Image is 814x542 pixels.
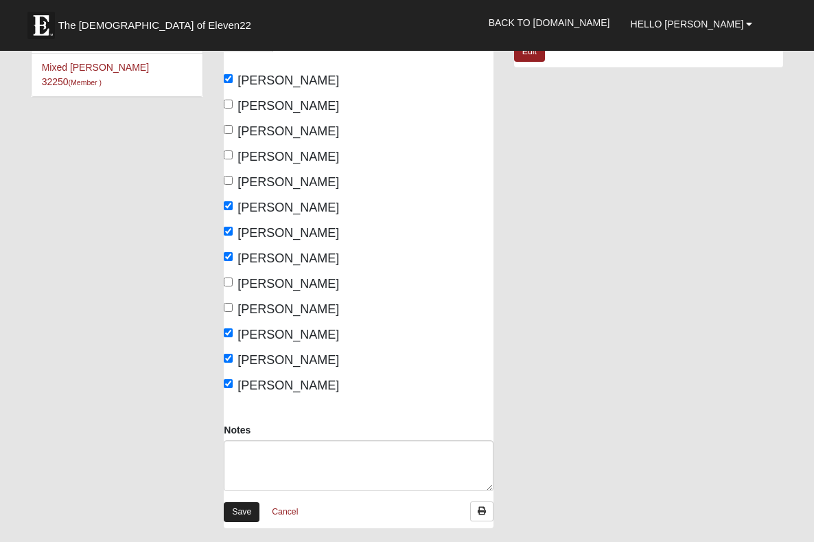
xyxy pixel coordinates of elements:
img: Eleven22 logo [27,12,55,39]
a: The [DEMOGRAPHIC_DATA] of Eleven22 [21,5,295,39]
a: Print Attendance Roster [470,501,493,521]
a: Mixed [PERSON_NAME] 32250(Member ) [42,62,149,87]
input: [PERSON_NAME] [224,354,233,363]
span: Hello [PERSON_NAME] [631,19,744,30]
input: [PERSON_NAME] [224,303,233,312]
span: [PERSON_NAME] [237,74,339,87]
span: [PERSON_NAME] [237,302,339,316]
span: [PERSON_NAME] [237,251,339,265]
span: [PERSON_NAME] [237,277,339,291]
input: [PERSON_NAME] [224,278,233,286]
span: [PERSON_NAME] [237,226,339,240]
input: [PERSON_NAME] [224,252,233,261]
span: [PERSON_NAME] [237,175,339,189]
span: [PERSON_NAME] [237,124,339,138]
a: Cancel [263,501,307,523]
input: [PERSON_NAME] [224,328,233,337]
input: [PERSON_NAME] [224,227,233,236]
input: [PERSON_NAME] [224,379,233,388]
span: [PERSON_NAME] [237,201,339,214]
span: [PERSON_NAME] [237,379,339,392]
input: [PERSON_NAME] [224,74,233,83]
a: Back to [DOMAIN_NAME] [478,5,620,40]
small: (Member ) [69,78,102,87]
a: Hello [PERSON_NAME] [620,7,763,41]
input: [PERSON_NAME] [224,176,233,185]
input: [PERSON_NAME] [224,201,233,210]
a: Save [224,502,259,522]
span: [PERSON_NAME] [237,99,339,113]
input: [PERSON_NAME] [224,150,233,159]
a: Edit [514,42,545,62]
span: [PERSON_NAME] [237,353,339,367]
span: The [DEMOGRAPHIC_DATA] of Eleven22 [58,19,251,32]
label: Notes [224,423,251,437]
span: [PERSON_NAME] [237,328,339,341]
span: [PERSON_NAME] [237,150,339,163]
input: [PERSON_NAME] [224,100,233,109]
input: [PERSON_NAME] [224,125,233,134]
